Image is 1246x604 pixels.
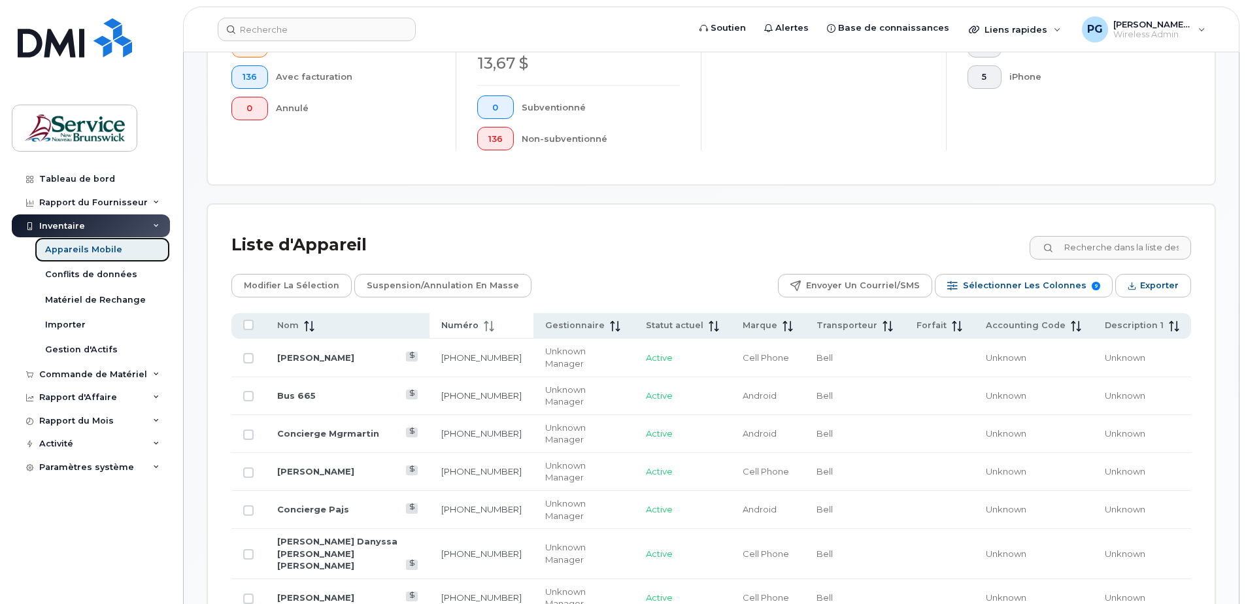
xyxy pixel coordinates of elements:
div: Unknown Manager [545,422,622,446]
span: Suspension/Annulation en masse [367,276,519,295]
span: Liens rapides [985,24,1047,35]
span: Statut actuel [646,320,703,331]
input: Recherche [218,18,416,41]
input: Recherche dans la liste des appareils ... [1030,236,1191,260]
a: [PERSON_NAME] [277,592,354,603]
a: [PHONE_NUMBER] [441,592,522,603]
div: Liste d'Appareil [231,228,367,262]
span: Unknown [1105,592,1145,603]
a: View Last Bill [406,592,418,601]
span: Soutien [711,22,746,35]
span: Unknown [986,390,1026,401]
span: 136 [243,72,257,82]
span: Bell [817,548,833,559]
button: Exporter [1115,274,1191,297]
a: Alertes [755,15,818,41]
a: [PHONE_NUMBER] [441,428,522,439]
span: Active [646,466,673,477]
span: 136 [488,134,503,144]
a: [PHONE_NUMBER] [441,466,522,477]
div: Unknown Manager [545,497,622,522]
a: View Last Bill [406,560,418,569]
a: View Last Bill [406,428,418,437]
a: Concierge Pajs [277,504,349,514]
a: [PHONE_NUMBER] [441,390,522,401]
span: Unknown [986,504,1026,514]
button: 136 [231,65,268,89]
span: Unknown [1105,390,1145,401]
div: Liens rapides [960,16,1070,42]
div: Unknown Manager [545,541,622,565]
a: [PERSON_NAME] Danyssa [PERSON_NAME] [PERSON_NAME] [277,536,397,571]
span: Android [743,428,777,439]
span: Active [646,428,673,439]
a: Soutien [690,15,755,41]
span: 0 [243,103,257,114]
button: Suspension/Annulation en masse [354,274,531,297]
a: Base de connaissances [818,15,958,41]
span: Numéro [441,320,479,331]
span: Unknown [986,592,1026,603]
div: Avec facturation [276,65,435,89]
span: Unknown [986,466,1026,477]
button: 136 [477,127,514,150]
span: Transporteur [817,320,877,331]
span: Unknown [1105,352,1145,363]
button: 5 [968,65,1002,89]
div: iPhone [1009,65,1171,89]
span: Unknown [986,548,1026,559]
span: Unknown [1105,466,1145,477]
a: [PHONE_NUMBER] [441,504,522,514]
span: Unknown [986,352,1026,363]
span: Cell Phone [743,466,789,477]
a: View Last Bill [406,465,418,475]
a: View Last Bill [406,352,418,361]
span: Bell [817,592,833,603]
div: Subventionné [522,95,681,119]
span: Unknown [1105,548,1145,559]
span: Base de connaissances [838,22,949,35]
span: Forfait [917,320,947,331]
div: Pelletier, Geneviève (DSF-NO) [1073,16,1215,42]
div: Non-subventionné [522,127,681,150]
span: Wireless Admin [1113,29,1192,40]
span: Bell [817,504,833,514]
span: Bell [817,390,833,401]
button: 0 [231,97,268,120]
span: Bell [817,428,833,439]
a: [PERSON_NAME] [277,352,354,363]
span: Android [743,504,777,514]
span: Bell [817,466,833,477]
span: Exporter [1140,276,1179,295]
a: [PHONE_NUMBER] [441,352,522,363]
span: Cell Phone [743,548,789,559]
button: Modifier la sélection [231,274,352,297]
span: Sélectionner les colonnes [963,276,1086,295]
span: 5 [979,72,990,82]
span: 0 [488,103,503,113]
a: View Last Bill [406,390,418,399]
span: [PERSON_NAME] (DSF-NO) [1113,19,1192,29]
span: Marque [743,320,777,331]
span: Nom [277,320,299,331]
span: Modifier la sélection [244,276,339,295]
div: Annulé [276,97,435,120]
button: Envoyer un courriel/SMS [778,274,932,297]
div: Unknown Manager [545,384,622,408]
a: View Last Bill [406,503,418,513]
span: Accounting Code [986,320,1066,331]
span: Active [646,592,673,603]
span: Cell Phone [743,592,789,603]
span: Cell Phone [743,352,789,363]
span: Bell [817,352,833,363]
span: Active [646,504,673,514]
span: Description 1 [1105,320,1164,331]
button: 0 [477,95,514,119]
span: Active [646,390,673,401]
div: Unknown Manager [545,345,622,369]
span: Active [646,352,673,363]
a: Concierge Mgrmartin [277,428,379,439]
a: [PHONE_NUMBER] [441,548,522,559]
span: Envoyer un courriel/SMS [806,276,920,295]
span: 9 [1092,282,1100,290]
